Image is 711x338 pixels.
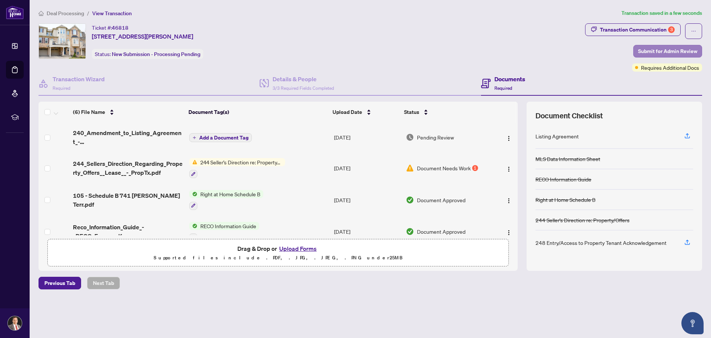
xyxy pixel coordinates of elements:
[503,194,515,206] button: Logo
[73,191,183,209] span: 105 - Schedule B 741 [PERSON_NAME] Terr.pdf
[87,9,89,17] li: /
[331,152,403,184] td: [DATE]
[277,244,319,253] button: Upload Forms
[237,244,319,253] span: Drag & Drop or
[112,24,128,31] span: 46818
[417,133,454,141] span: Pending Review
[53,75,105,83] h4: Transaction Wizard
[401,102,490,122] th: Status
[39,277,81,289] button: Previous Tab
[189,190,197,198] img: Status Icon
[87,277,120,289] button: Next Tab
[691,29,696,34] span: ellipsis
[406,196,414,204] img: Document Status
[633,45,702,58] button: Submit for Admin Review
[6,6,24,19] img: logo
[197,190,263,198] span: Right at Home Schedule B
[189,222,259,242] button: Status IconRECO Information Guide
[92,23,128,32] div: Ticket #:
[417,227,465,236] span: Document Approved
[406,227,414,236] img: Document Status
[70,102,186,122] th: (6) File Name
[53,85,70,91] span: Required
[333,108,362,116] span: Upload Date
[535,196,595,204] div: Right at Home Schedule B
[189,222,197,230] img: Status Icon
[506,166,512,172] img: Logo
[112,51,200,58] span: New Submission - Processing Pending
[503,131,515,143] button: Logo
[331,122,403,152] td: [DATE]
[472,165,478,171] div: 1
[621,9,702,17] article: Transaction saved in a few seconds
[186,102,330,122] th: Document Tag(s)
[47,10,84,17] span: Deal Processing
[331,216,403,248] td: [DATE]
[73,223,183,240] span: Reco_Information_Guide_-_RECO_Forms.pdf
[503,226,515,237] button: Logo
[535,132,579,140] div: Listing Agreement
[44,277,75,289] span: Previous Tab
[273,85,334,91] span: 3/3 Required Fields Completed
[406,164,414,172] img: Document Status
[641,63,699,72] span: Requires Additional Docs
[48,239,508,267] span: Drag & Drop orUpload FormsSupported files include .PDF, .JPG, .JPEG, .PNG under25MB
[52,253,504,262] p: Supported files include .PDF, .JPG, .JPEG, .PNG under 25 MB
[494,75,525,83] h4: Documents
[92,49,203,59] div: Status:
[189,190,263,210] button: Status IconRight at Home Schedule B
[506,198,512,204] img: Logo
[506,135,512,141] img: Logo
[417,196,465,204] span: Document Approved
[189,133,252,142] button: Add a Document Tag
[535,239,667,247] div: 248 Entry/Access to Property Tenant Acknowledgement
[199,135,248,140] span: Add a Document Tag
[189,158,197,166] img: Status Icon
[404,108,419,116] span: Status
[681,312,704,334] button: Open asap
[8,316,22,330] img: Profile Icon
[92,32,193,41] span: [STREET_ADDRESS][PERSON_NAME]
[73,108,105,116] span: (6) File Name
[638,45,697,57] span: Submit for Admin Review
[417,164,471,172] span: Document Needs Work
[600,24,675,36] div: Transaction Communication
[503,162,515,174] button: Logo
[535,175,591,183] div: RECO Information Guide
[535,155,600,163] div: MLS Data Information Sheet
[535,216,630,224] div: 244 Seller’s Direction re: Property/Offers
[39,24,86,59] img: IMG-W12320563_1.jpg
[197,158,285,166] span: 244 Seller’s Direction re: Property/Offers
[189,158,285,178] button: Status Icon244 Seller’s Direction re: Property/Offers
[585,23,681,36] button: Transaction Communication3
[406,133,414,141] img: Document Status
[331,184,403,216] td: [DATE]
[193,136,196,140] span: plus
[668,26,675,33] div: 3
[330,102,401,122] th: Upload Date
[494,85,512,91] span: Required
[197,222,259,230] span: RECO Information Guide
[39,11,44,16] span: home
[92,10,132,17] span: View Transaction
[506,230,512,236] img: Logo
[535,111,603,121] span: Document Checklist
[73,159,183,177] span: 244_Sellers_Direction_Regarding_Property_Offers__Lease__-_PropTx.pdf
[73,128,183,146] span: 240_Amendment_to_Listing_Agreement_-_Price_Change_Extension_Amendment_-_OREA 8.pdf
[273,75,334,83] h4: Details & People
